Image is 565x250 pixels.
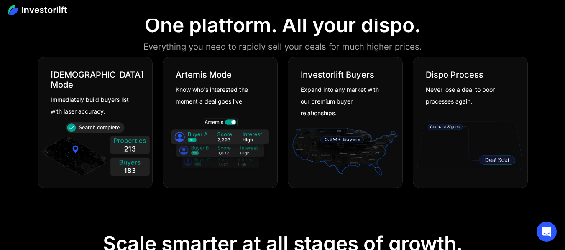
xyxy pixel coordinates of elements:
div: One platform. All your dispo. [145,13,421,37]
div: Everything you need to rapidly sell your deals for much higher prices. [143,40,422,53]
div: Dispo Process [426,70,483,80]
div: Artemis Mode [176,70,232,80]
div: Immediately build buyers list with laser accuracy. [51,94,133,117]
div: Open Intercom Messenger [537,222,557,242]
div: Expand into any market with our premium buyer relationships. [301,84,383,119]
div: [DEMOGRAPHIC_DATA] Mode [51,70,143,90]
div: Never lose a deal to poor processes again. [426,84,509,107]
div: Investorlift Buyers [301,70,374,80]
div: Know who's interested the moment a deal goes live. [176,84,258,107]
